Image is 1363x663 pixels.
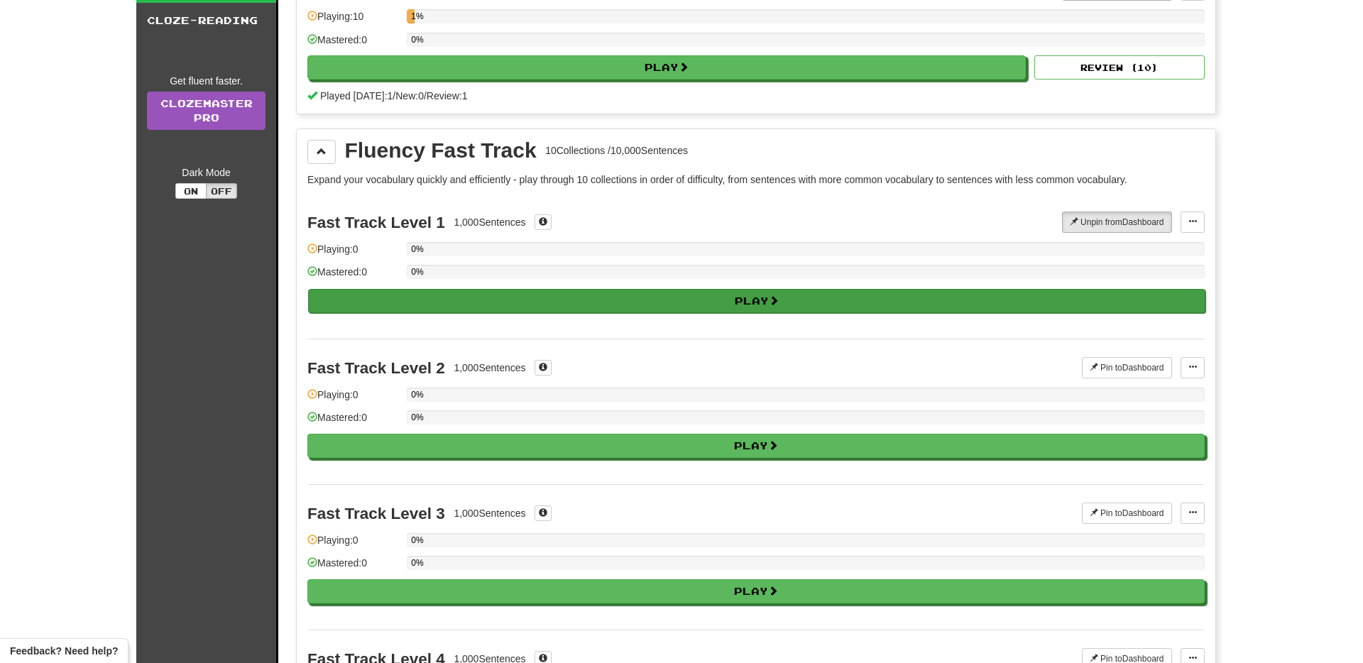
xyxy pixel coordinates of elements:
button: Off [206,183,237,199]
span: Review: 1 [427,90,468,102]
div: 1,000 Sentences [454,506,525,520]
div: Mastered: 0 [307,410,400,434]
div: Fast Track Level 2 [307,359,445,377]
span: New: 0 [395,90,424,102]
button: Pin toDashboard [1082,357,1172,378]
div: Playing: 0 [307,242,400,265]
div: 1,000 Sentences [454,215,525,229]
div: Mastered: 0 [307,265,400,288]
div: Playing: 0 [307,388,400,411]
button: Play [307,579,1205,603]
button: Unpin fromDashboard [1062,212,1172,233]
div: Mastered: 0 [307,33,400,56]
div: Get fluent faster. [147,74,266,88]
div: Playing: 0 [307,533,400,557]
a: Cloze-Reading [136,3,276,38]
span: Open feedback widget [10,644,118,658]
div: Playing: 10 [307,9,400,33]
div: 10 Collections / 10,000 Sentences [545,143,688,158]
span: / [424,90,427,102]
span: Played [DATE]: 1 [320,90,393,102]
div: Fluency Fast Track [345,140,537,161]
button: On [175,183,207,199]
button: Play [307,55,1026,80]
div: Dark Mode [147,165,266,180]
button: Review (10) [1034,55,1205,80]
div: 1% [411,9,415,23]
a: ClozemasterPro [147,92,266,130]
div: 1,000 Sentences [454,361,525,375]
div: Mastered: 0 [307,556,400,579]
span: / [393,90,395,102]
p: Expand your vocabulary quickly and efficiently - play through 10 collections in order of difficul... [307,172,1205,187]
div: Fast Track Level 1 [307,214,445,231]
div: Fast Track Level 3 [307,505,445,522]
button: Play [307,434,1205,458]
button: Pin toDashboard [1082,503,1172,524]
button: Play [308,289,1205,313]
